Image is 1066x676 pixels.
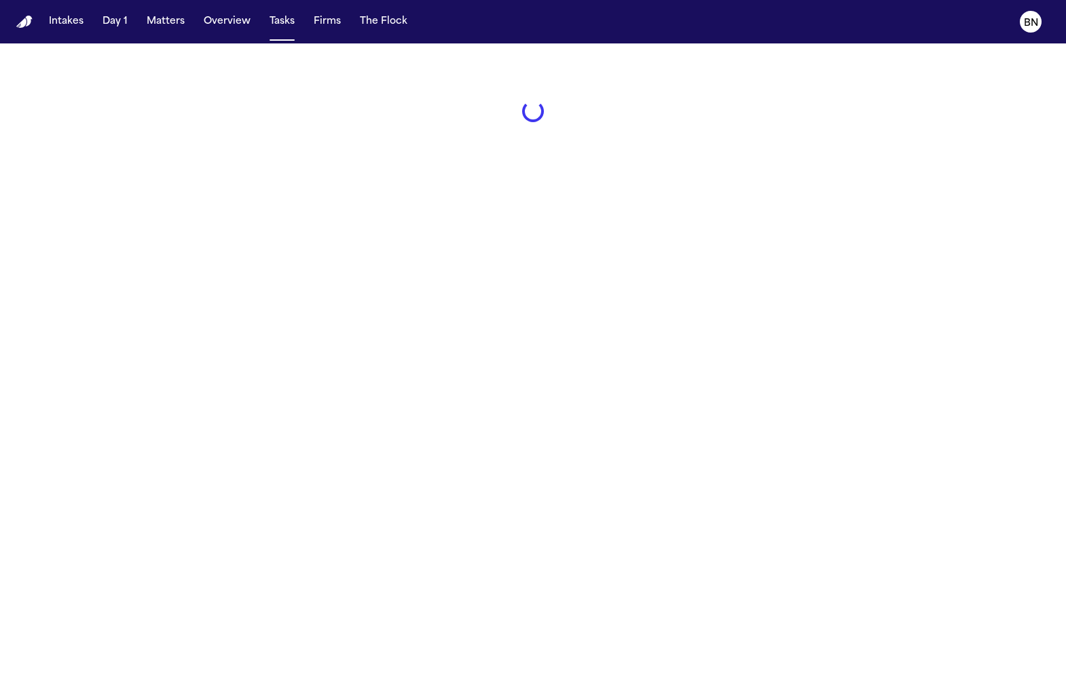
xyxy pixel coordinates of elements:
button: Intakes [43,10,89,34]
a: Home [16,16,33,29]
button: Matters [141,10,190,34]
button: Tasks [264,10,300,34]
button: Day 1 [97,10,133,34]
button: Overview [198,10,256,34]
button: The Flock [354,10,413,34]
img: Finch Logo [16,16,33,29]
button: Firms [308,10,346,34]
